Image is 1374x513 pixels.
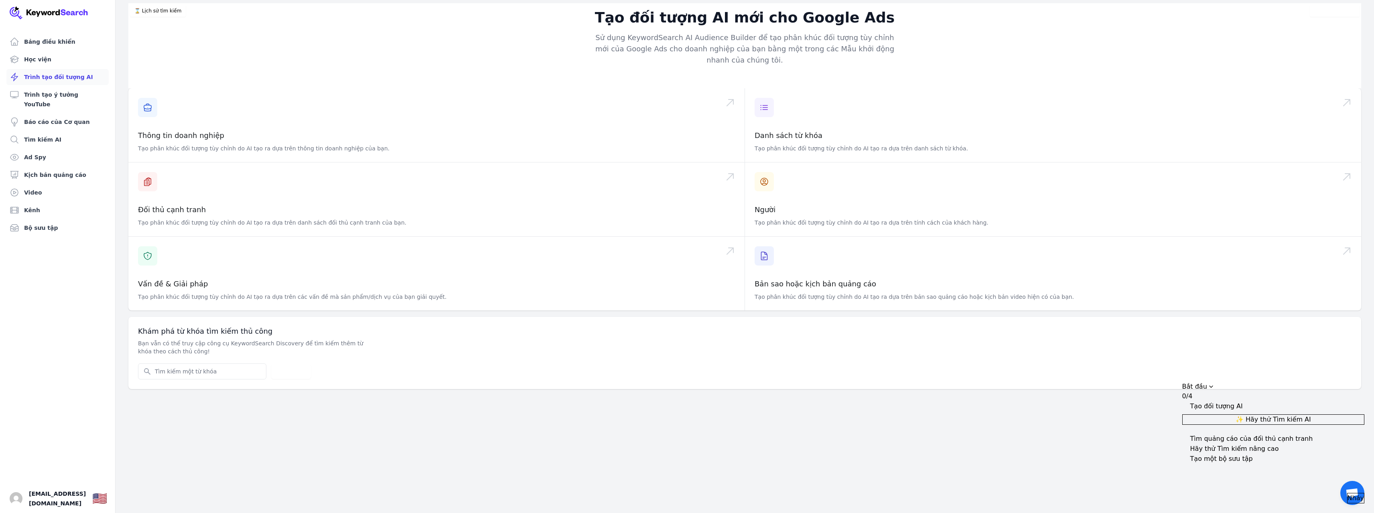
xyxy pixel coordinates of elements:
a: Báo cáo của Cơ quan [6,114,109,130]
font: Trình tạo ý tưởng YouTube [24,91,78,107]
button: Mở nút người dùng [10,492,22,505]
font: Video [24,189,42,196]
button: ✨ Hãy thử Tìm kiếm AI [1182,414,1364,425]
font: Báo cáo của Cơ quan [24,119,90,125]
font: Tạo một bộ sưu tập [1190,455,1253,462]
font: [EMAIL_ADDRESS][DOMAIN_NAME] [29,491,86,507]
font: Học viện [24,56,51,63]
button: Thu gọn danh sách kiểm tra [1182,382,1364,401]
button: Tìm kiếm [271,364,311,379]
a: Học viện [6,51,109,67]
button: 🇺🇸 [92,491,107,507]
div: Kéo để di chuyển danh sách kiểm tra [1182,382,1364,391]
font: 🇺🇸 [92,491,107,505]
a: Đối thủ cạnh tranh [138,205,206,214]
font: Ad Spy [24,154,46,160]
font: Tạo đối tượng AI [1190,402,1243,410]
button: Mở rộng danh sách kiểm tra [1182,434,1364,444]
button: Video hướng dẫn [1310,5,1360,17]
a: Trình tạo ý tưởng YouTube [6,87,109,112]
font: Kênh [24,207,40,213]
button: ⌛️ Lịch sử tìm kiếm [130,5,186,17]
a: Thông tin doanh nghiệp [138,131,224,140]
button: Mở rộng danh sách kiểm tra [1182,444,1364,454]
font: ⌛️ Lịch sử tìm kiếm [134,8,181,14]
a: Ad Spy [6,149,109,165]
font: Bộ sưu tập [24,225,58,231]
a: Vấn đề & Giải pháp [138,280,208,288]
font: Khám phá từ khóa tìm kiếm thủ công [138,327,272,335]
font: Hãy thử Tìm kiếm nâng cao [1190,445,1279,452]
font: Bắt đầu [1182,383,1207,390]
font: Trình tạo đối tượng AI [24,74,93,80]
a: Video [6,185,109,201]
font: Bảng điều khiển [24,39,75,45]
font: Tìm kiếm [278,368,304,375]
font: Tìm quảng cáo của đối thủ cạnh tranh [1190,435,1313,442]
input: Tìm kiếm một từ khóa [138,364,266,379]
button: Mở rộng danh sách kiểm tra [1182,454,1364,464]
font: Tạo đối tượng AI mới cho Google Ads [595,9,895,26]
a: Bộ sưu tập [6,220,109,236]
font: Tìm kiếm AI [24,136,61,143]
button: Nhảy [1347,493,1364,503]
a: Tìm kiếm AI [6,132,109,148]
button: Thu gọn danh sách kiểm tra [1182,401,1364,411]
font: Video hướng dẫn [1314,8,1355,14]
font: Kịch bản quảng cáo [24,172,86,178]
a: Danh sách từ khóa [755,131,822,140]
img: Công ty của bạn [10,6,88,19]
a: Kịch bản quảng cáo [6,167,109,183]
font: 0/4 [1182,392,1193,400]
a: Người [755,205,775,214]
font: Nhảy [1348,494,1364,502]
font: Sử dụng KeywordSearch AI Audience Builder để tạo phân khúc đối tượng tùy chỉnh mới của Google Ads... [595,33,894,64]
a: Trình tạo đối tượng AI [6,69,109,85]
a: Bảng điều khiển [6,34,109,50]
a: Bản sao hoặc kịch bản quảng cáo [755,280,876,288]
div: Bắt đầu [1182,382,1364,503]
font: Bạn vẫn có thể truy cập công cụ KeywordSearch Discovery để tìm kiếm thêm từ khóa theo cách thủ công! [138,340,363,355]
a: Kênh [6,202,109,218]
font: ✨ Hãy thử Tìm kiếm AI [1236,416,1311,423]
